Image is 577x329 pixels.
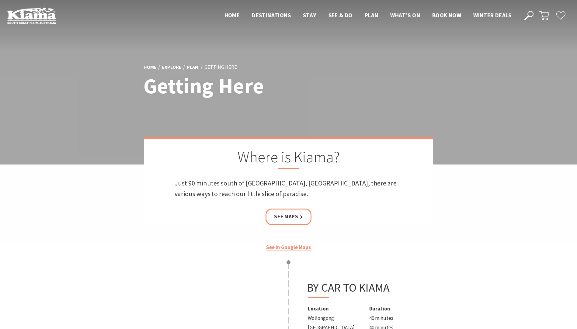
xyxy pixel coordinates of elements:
[308,304,368,313] th: Location
[473,12,511,19] span: Winter Deals
[432,12,461,19] span: Book now
[162,64,182,70] a: Explore
[252,12,291,19] span: Destinations
[303,12,316,19] span: Stay
[144,74,315,98] h1: Getting Here
[307,281,427,298] h3: By Car to Kiama
[224,12,240,19] span: Home
[369,314,401,323] td: 40 minutes
[218,11,517,21] nav: Main Menu
[365,12,378,19] span: Plan
[328,12,353,19] span: See & Do
[175,178,403,199] p: Just 90 minutes south of [GEOGRAPHIC_DATA], [GEOGRAPHIC_DATA], there are various ways to reach ou...
[308,314,368,323] td: Wollongong
[390,12,420,19] span: What’s On
[175,148,403,169] h2: Where is Kiama?
[204,63,237,71] li: Getting Here
[266,209,311,225] a: See Maps
[369,304,401,313] th: Duration
[144,64,157,70] a: Home
[187,64,198,70] a: Plan
[7,7,56,24] img: Kiama Logo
